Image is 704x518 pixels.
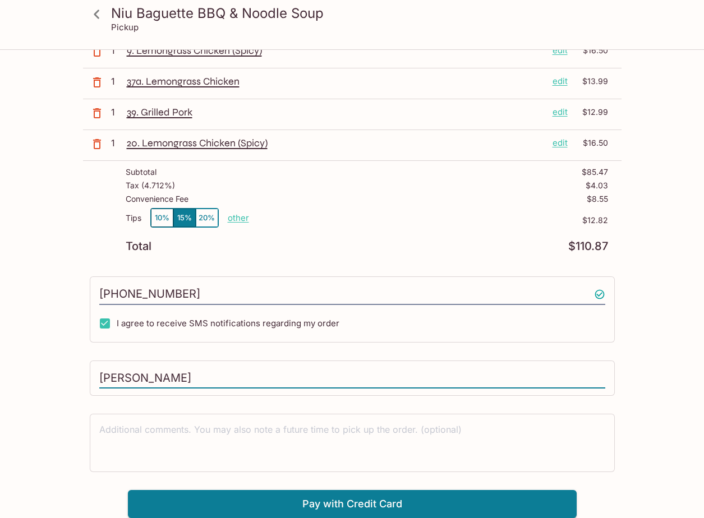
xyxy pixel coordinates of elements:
[126,214,141,223] p: Tips
[99,368,605,389] input: Enter first and last name
[126,181,175,190] p: Tax ( 4.712% )
[574,75,608,87] p: $13.99
[553,137,568,149] p: edit
[127,44,544,57] p: 9. Lemongrass Chicken (Spicy)
[553,106,568,118] p: edit
[111,4,613,22] h3: Niu Baguette BBQ & Noodle Soup
[117,318,339,329] span: I agree to receive SMS notifications regarding my order
[111,137,122,149] p: 1
[128,490,577,518] button: Pay with Credit Card
[99,284,605,305] input: Enter phone number
[111,22,139,33] p: Pickup
[582,168,608,177] p: $85.47
[126,168,157,177] p: Subtotal
[568,241,608,252] p: $110.87
[151,209,173,227] button: 10%
[111,44,122,57] p: 1
[587,195,608,203] p: $8.55
[127,137,544,149] p: 20. Lemongrass Chicken (Spicy)
[111,75,122,87] p: 1
[574,106,608,118] p: $12.99
[111,106,122,118] p: 1
[574,137,608,149] p: $16.50
[127,106,544,118] p: 39. Grilled Pork
[228,212,249,223] button: other
[173,209,196,227] button: 15%
[586,181,608,190] p: $4.03
[126,195,188,203] p: Convenience Fee
[196,209,218,227] button: 20%
[574,44,608,57] p: $16.50
[126,241,151,252] p: Total
[553,44,568,57] p: edit
[249,216,608,225] p: $12.82
[553,75,568,87] p: edit
[127,75,544,87] p: 37a. Lemongrass Chicken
